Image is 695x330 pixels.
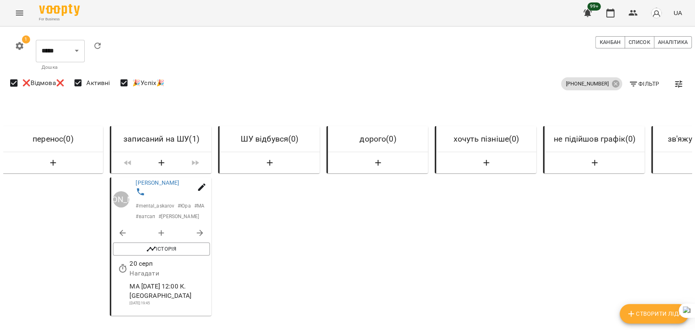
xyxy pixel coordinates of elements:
[10,3,29,23] button: Menu
[132,78,164,88] span: 🎉Успіх🎉
[136,179,179,186] a: [PERSON_NAME]
[117,244,206,254] span: Історія
[39,4,80,16] img: Voopty Logo
[42,63,79,72] p: Дошка
[561,77,622,90] div: [PHONE_NUMBER]
[334,133,421,145] h6: дорого ( 0 )
[551,133,638,145] h6: не підійшов графік ( 0 )
[443,133,530,145] h6: хочуть пізніше ( 0 )
[9,133,96,145] h6: перенос ( 0 )
[144,155,179,170] button: Створити Ліда
[625,36,654,48] button: Список
[129,281,210,300] p: МА [DATE] 12:00 К. [GEOGRAPHIC_DATA]
[226,133,313,145] h6: ШУ відбувся ( 0 )
[595,36,625,48] button: Канбан
[670,5,685,20] button: UA
[620,304,688,323] button: Створити Ліда
[136,213,155,220] p: # ватсап
[629,38,650,47] span: Список
[599,38,620,47] span: Канбан
[22,78,64,88] span: ❌Відмова❌
[626,309,682,319] span: Створити Ліда
[223,155,316,170] button: Створити Ліда
[129,300,210,306] p: [DATE] 19:45
[561,80,614,87] span: [PHONE_NUMBER]
[118,133,205,145] h6: записаний на ШУ ( 1 )
[548,155,641,170] button: Створити Ліда
[113,191,129,208] a: [PERSON_NAME]
[654,36,692,48] button: Аналітика
[129,259,210,269] p: 20 серп
[629,79,659,89] span: Фільтр
[651,7,662,19] img: avatar_s.png
[6,155,100,170] button: Створити Ліда
[194,202,204,210] p: # МА
[136,202,174,210] p: # mental_askarov
[588,2,601,11] span: 99+
[86,78,110,88] span: Активні
[331,155,425,170] button: Створити Ліда
[113,191,129,208] div: Юрій Тимочко
[625,76,662,91] button: Фільтр
[658,38,688,47] span: Аналітика
[39,17,80,22] span: For Business
[182,155,208,170] span: Пересунути лідів з колонки
[673,9,682,17] span: UA
[22,35,30,44] span: 1
[439,155,533,170] button: Створити Ліда
[114,155,140,170] span: Пересунути лідів з колонки
[129,269,210,278] p: Нагадати
[178,202,191,210] p: # Юра
[158,213,199,220] p: # [PERSON_NAME]
[113,243,210,256] button: Історія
